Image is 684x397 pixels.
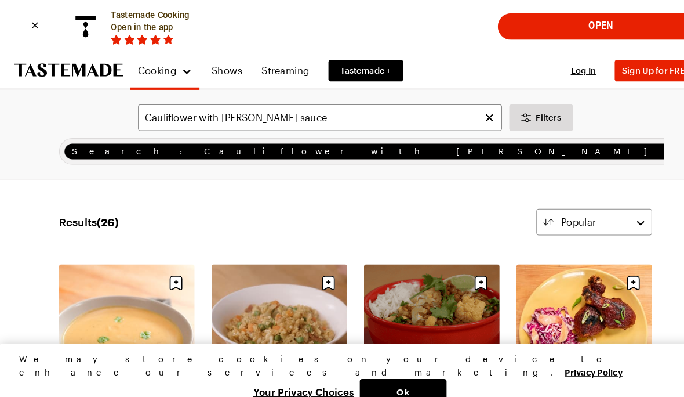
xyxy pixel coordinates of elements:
span: Tastemade Cooking [107,10,182,20]
span: Results [57,205,114,222]
button: Save recipe [158,261,180,283]
button: Save recipe [452,261,474,283]
div: Privacy [19,339,656,389]
a: To Tastemade Home Page [14,61,118,74]
span: Filters [515,107,540,119]
button: Save recipe [305,261,327,283]
button: Sign Up for FREE [591,57,670,78]
span: Open in the app [107,21,166,31]
span: Cooking [133,62,170,73]
button: Close [657,331,682,356]
a: More information about your privacy, opens in a new tab [543,352,599,363]
button: Open [486,13,670,38]
img: App logo [65,8,100,43]
button: Ok [346,364,430,389]
span: ( 26 ) [93,207,114,220]
span: Sign Up for FREE [598,63,663,73]
button: Cooking [132,56,185,80]
div: Close banner [26,17,41,32]
span: Popular [540,207,573,221]
button: Your Privacy Choices [238,364,346,389]
div: Rating:5 stars [107,33,169,43]
button: Popular [516,201,627,226]
button: Save recipe [598,261,620,283]
div: We may store cookies on your device to enhance our services and marketing. [19,339,656,364]
span: Log In [549,63,573,73]
a: Tastemade + [316,57,388,78]
span: Tastemade + [328,62,376,74]
button: Desktop filters [490,100,551,126]
a: Streaming [245,52,304,84]
button: Log In [538,62,584,74]
button: Clear search [464,107,477,120]
a: Shows [197,52,240,84]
